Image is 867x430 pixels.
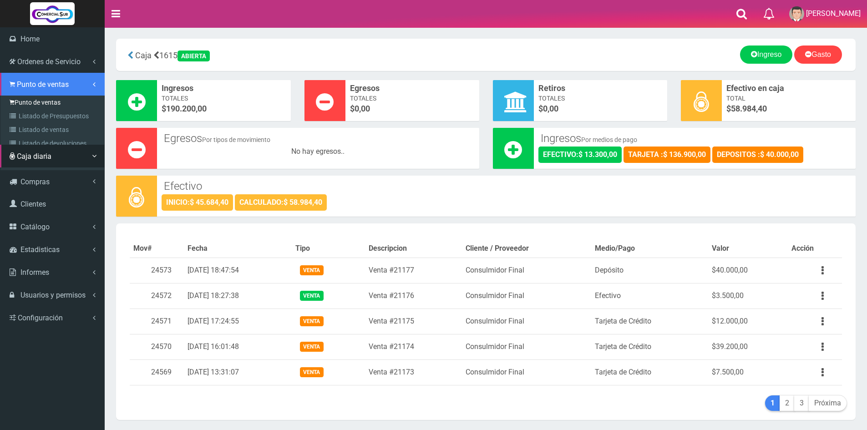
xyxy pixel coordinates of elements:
a: Listado de Presupuestos [3,109,104,123]
span: Egresos [350,82,475,94]
span: Totales [162,94,286,103]
td: $3.500,00 [708,283,787,309]
th: Cliente / Proveedor [462,240,592,258]
span: Estadisticas [20,245,60,254]
td: [DATE] 13:31:07 [184,359,292,385]
strong: $ 13.300,00 [578,150,617,159]
a: Listado de ventas [3,123,104,137]
font: 0,00 [355,104,370,113]
strong: $ 136.900,00 [663,150,706,159]
a: Próxima [809,395,847,411]
strong: $ 40.000,00 [760,150,799,159]
h3: Egresos [164,132,472,144]
a: 3 [794,395,809,411]
td: Tarjeta de Crédito [591,334,708,359]
td: Venta #21173 [365,359,462,385]
div: No hay egresos.. [162,147,475,157]
span: Venta [300,342,323,351]
a: Listado de devoluciones [3,137,104,150]
td: Consulmidor Final [462,258,592,283]
strong: $ 58.984,40 [284,198,322,207]
h3: Efectivo [164,180,849,192]
td: [DATE] 18:47:54 [184,258,292,283]
td: $7.500,00 [708,359,787,385]
small: Por tipos de movimiento [202,136,270,143]
th: Valor [708,240,787,258]
td: 24573 [130,258,184,283]
a: Ingreso [740,46,792,64]
span: Informes [20,268,49,277]
span: $ [538,103,663,115]
img: User Image [789,6,804,21]
span: Venta [300,291,323,300]
h3: Ingresos [541,132,849,144]
span: $ [162,103,286,115]
span: Venta [300,265,323,275]
span: Totales [350,94,475,103]
span: Totales [538,94,663,103]
td: Consulmidor Final [462,309,592,334]
span: $ [726,103,851,115]
div: ABIERTA [177,51,210,61]
td: Efectivo [591,283,708,309]
th: Tipo [292,240,365,258]
td: Venta #21176 [365,283,462,309]
td: [DATE] 18:27:38 [184,283,292,309]
td: Consulmidor Final [462,283,592,309]
img: Logo grande [30,2,75,25]
font: 0,00 [543,104,558,113]
span: Venta [300,316,323,326]
span: Punto de ventas [17,80,69,89]
span: [PERSON_NAME] [806,9,861,18]
span: Usuarios y permisos [20,291,86,299]
span: Caja [135,51,152,60]
div: TARJETA : [624,147,710,163]
span: Caja diaria [17,152,51,161]
td: $39.200,00 [708,334,787,359]
strong: $ 45.684,40 [190,198,228,207]
th: Descripcion [365,240,462,258]
td: Venta #21177 [365,258,462,283]
div: EFECTIVO: [538,147,622,163]
span: Total [726,94,851,103]
span: Clientes [20,200,46,208]
th: Medio/Pago [591,240,708,258]
div: 1615 [123,46,365,64]
b: 1 [771,399,775,407]
th: Fecha [184,240,292,258]
span: Home [20,35,40,43]
td: [DATE] 16:01:48 [184,334,292,359]
th: Mov# [130,240,184,258]
span: Ordenes de Servicio [17,57,81,66]
td: 24569 [130,359,184,385]
td: Venta #21174 [365,334,462,359]
span: Compras [20,177,50,186]
td: Tarjeta de Crédito [591,359,708,385]
div: DEPOSITOS : [712,147,803,163]
span: $ [350,103,475,115]
span: Ingresos [162,82,286,94]
span: Efectivo en caja [726,82,851,94]
small: Por medios de pago [581,136,637,143]
th: Acción [788,240,842,258]
a: [PERSON_NAME] [3,167,104,181]
span: Configuración [18,314,63,322]
td: Venta #21175 [365,309,462,334]
span: Catálogo [20,223,50,231]
td: 24572 [130,283,184,309]
td: Consulmidor Final [462,334,592,359]
a: 2 [780,395,795,411]
a: Punto de ventas [3,96,104,109]
td: Consulmidor Final [462,359,592,385]
span: 58.984,40 [731,104,767,113]
font: 190.200,00 [166,104,207,113]
div: INICIO: [162,194,233,211]
td: [DATE] 17:24:55 [184,309,292,334]
td: $12.000,00 [708,309,787,334]
span: Retiros [538,82,663,94]
td: $40.000,00 [708,258,787,283]
td: Depósito [591,258,708,283]
td: Tarjeta de Crédito [591,309,708,334]
a: Gasto [794,46,842,64]
td: 24570 [130,334,184,359]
